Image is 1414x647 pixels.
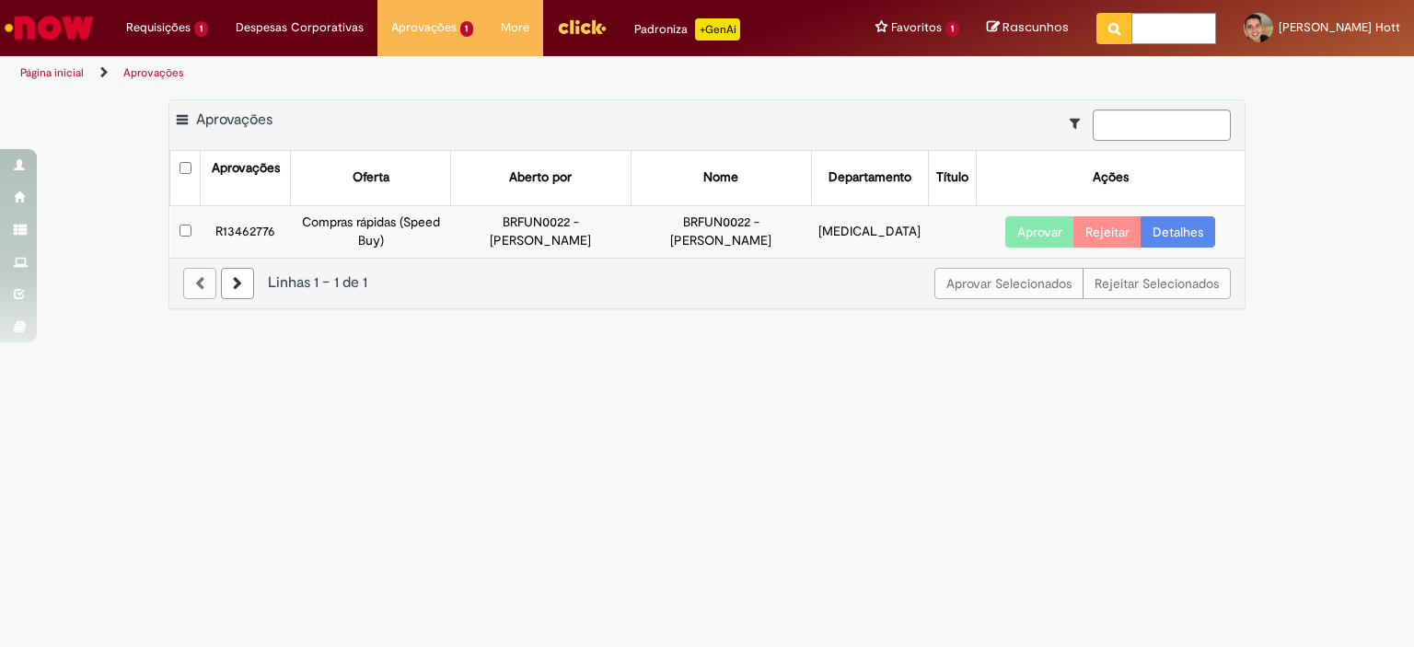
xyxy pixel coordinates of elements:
td: Compras rápidas (Speed Buy) [291,205,450,257]
td: R13462776 [201,205,291,257]
button: Aprovar [1005,216,1074,248]
td: [MEDICAL_DATA] [811,205,928,257]
span: Aprovações [196,110,272,129]
span: More [501,18,529,37]
span: 1 [460,21,474,37]
span: [PERSON_NAME] Hott [1279,19,1400,35]
div: Aprovações [212,159,280,178]
i: Mostrar filtros para: Suas Solicitações [1070,117,1089,130]
button: Pesquisar [1096,13,1132,44]
td: BRFUN0022 - [PERSON_NAME] [450,205,631,257]
div: Oferta [353,168,389,187]
a: Detalhes [1141,216,1215,248]
img: ServiceNow [2,9,97,46]
span: 1 [194,21,208,37]
span: Favoritos [891,18,942,37]
ul: Trilhas de página [14,56,929,90]
div: Linhas 1 − 1 de 1 [183,272,1231,294]
button: Rejeitar [1073,216,1142,248]
span: Requisições [126,18,191,37]
div: Aberto por [509,168,572,187]
a: Rascunhos [987,19,1069,37]
div: Nome [703,168,738,187]
span: Rascunhos [1003,18,1069,36]
div: Padroniza [634,18,740,40]
td: BRFUN0022 - [PERSON_NAME] [631,205,811,257]
span: Despesas Corporativas [236,18,364,37]
div: Título [936,168,968,187]
a: Aprovações [123,65,184,80]
span: 1 [945,21,959,37]
span: Aprovações [391,18,457,37]
div: Ações [1093,168,1129,187]
p: +GenAi [695,18,740,40]
div: Departamento [829,168,911,187]
img: click_logo_yellow_360x200.png [557,13,607,40]
a: Página inicial [20,65,84,80]
th: Aprovações [201,151,291,205]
